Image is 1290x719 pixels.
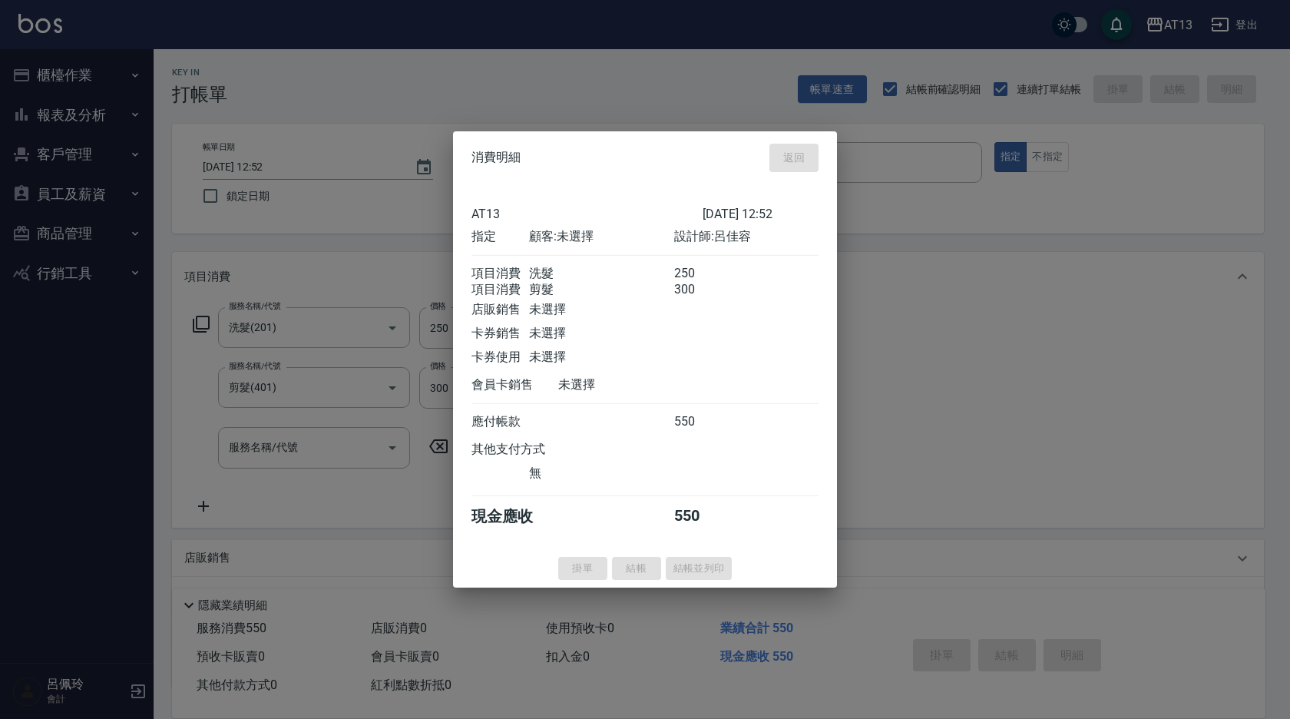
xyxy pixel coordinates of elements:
div: 顧客: 未選擇 [529,228,673,244]
div: 無 [529,465,673,481]
div: 未選擇 [529,349,673,365]
div: 卡券使用 [471,349,529,365]
span: 消費明細 [471,150,521,165]
div: 250 [674,265,732,281]
div: 卡券銷售 [471,325,529,341]
div: 550 [674,413,732,429]
div: 項目消費 [471,281,529,297]
div: 項目消費 [471,265,529,281]
div: 會員卡銷售 [471,376,558,393]
div: 指定 [471,228,529,244]
div: 其他支付方式 [471,441,587,457]
div: 未選擇 [558,376,703,393]
div: 剪髮 [529,281,673,297]
div: 店販銷售 [471,301,529,317]
div: 應付帳款 [471,413,529,429]
div: 洗髮 [529,265,673,281]
div: 未選擇 [529,301,673,317]
div: [DATE] 12:52 [703,206,819,220]
div: 550 [674,505,732,526]
div: 現金應收 [471,505,558,526]
div: 設計師: 呂佳容 [674,228,819,244]
div: 300 [674,281,732,297]
div: 未選擇 [529,325,673,341]
div: AT13 [471,206,703,220]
